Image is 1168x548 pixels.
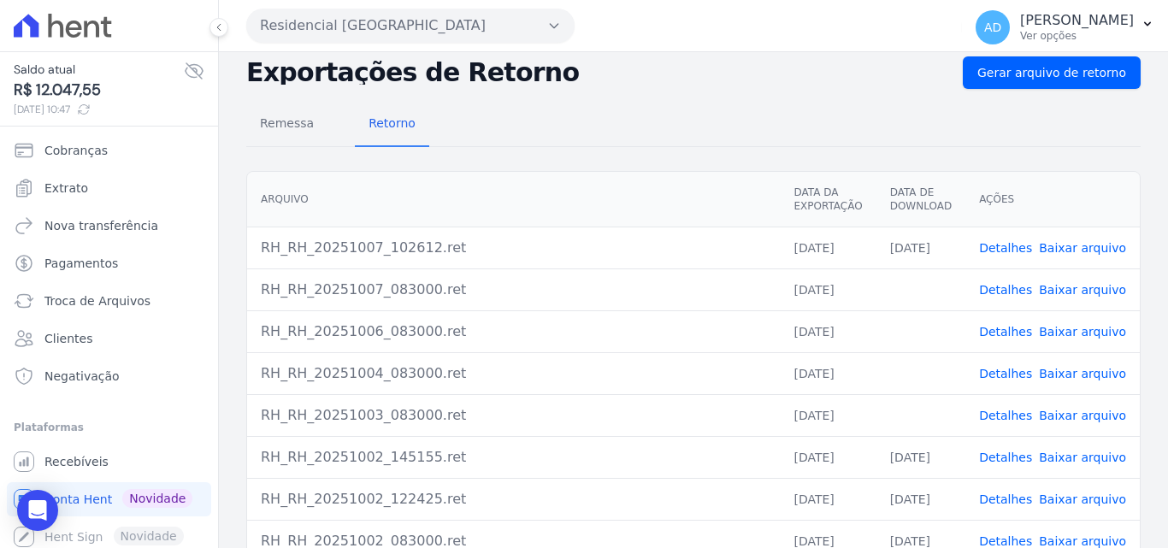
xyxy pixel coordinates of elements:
[17,490,58,531] div: Open Intercom Messenger
[876,478,965,520] td: [DATE]
[1039,409,1126,422] a: Baixar arquivo
[962,3,1168,51] button: AD [PERSON_NAME] Ver opções
[261,489,766,510] div: RH_RH_20251002_122425.ret
[14,102,184,117] span: [DATE] 10:47
[44,491,112,508] span: Conta Hent
[979,283,1032,297] a: Detalhes
[44,142,108,159] span: Cobranças
[246,9,575,43] button: Residencial [GEOGRAPHIC_DATA]
[977,64,1126,81] span: Gerar arquivo de retorno
[44,292,150,309] span: Troca de Arquivos
[1039,367,1126,380] a: Baixar arquivo
[876,436,965,478] td: [DATE]
[979,492,1032,506] a: Detalhes
[246,103,327,147] a: Remessa
[44,453,109,470] span: Recebíveis
[780,394,876,436] td: [DATE]
[14,79,184,102] span: R$ 12.047,55
[984,21,1001,33] span: AD
[979,325,1032,339] a: Detalhes
[7,133,211,168] a: Cobranças
[7,445,211,479] a: Recebíveis
[44,368,120,385] span: Negativação
[780,310,876,352] td: [DATE]
[7,359,211,393] a: Negativação
[876,172,965,227] th: Data de Download
[876,227,965,268] td: [DATE]
[979,534,1032,548] a: Detalhes
[7,246,211,280] a: Pagamentos
[979,367,1032,380] a: Detalhes
[1039,492,1126,506] a: Baixar arquivo
[250,106,324,140] span: Remessa
[963,56,1141,89] a: Gerar arquivo de retorno
[261,447,766,468] div: RH_RH_20251002_145155.ret
[44,217,158,234] span: Nova transferência
[979,409,1032,422] a: Detalhes
[44,330,92,347] span: Clientes
[261,363,766,384] div: RH_RH_20251004_083000.ret
[7,321,211,356] a: Clientes
[1020,29,1134,43] p: Ver opções
[261,238,766,258] div: RH_RH_20251007_102612.ret
[780,227,876,268] td: [DATE]
[965,172,1140,227] th: Ações
[246,61,949,85] h2: Exportações de Retorno
[780,478,876,520] td: [DATE]
[261,405,766,426] div: RH_RH_20251003_083000.ret
[1039,241,1126,255] a: Baixar arquivo
[1039,325,1126,339] a: Baixar arquivo
[122,489,192,508] span: Novidade
[261,280,766,300] div: RH_RH_20251007_083000.ret
[7,171,211,205] a: Extrato
[261,321,766,342] div: RH_RH_20251006_083000.ret
[44,180,88,197] span: Extrato
[14,61,184,79] span: Saldo atual
[1039,283,1126,297] a: Baixar arquivo
[1039,534,1126,548] a: Baixar arquivo
[780,436,876,478] td: [DATE]
[358,106,426,140] span: Retorno
[7,284,211,318] a: Troca de Arquivos
[355,103,429,147] a: Retorno
[14,417,204,438] div: Plataformas
[1020,12,1134,29] p: [PERSON_NAME]
[780,172,876,227] th: Data da Exportação
[979,241,1032,255] a: Detalhes
[7,209,211,243] a: Nova transferência
[780,268,876,310] td: [DATE]
[1039,451,1126,464] a: Baixar arquivo
[7,482,211,516] a: Conta Hent Novidade
[44,255,118,272] span: Pagamentos
[979,451,1032,464] a: Detalhes
[780,352,876,394] td: [DATE]
[247,172,780,227] th: Arquivo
